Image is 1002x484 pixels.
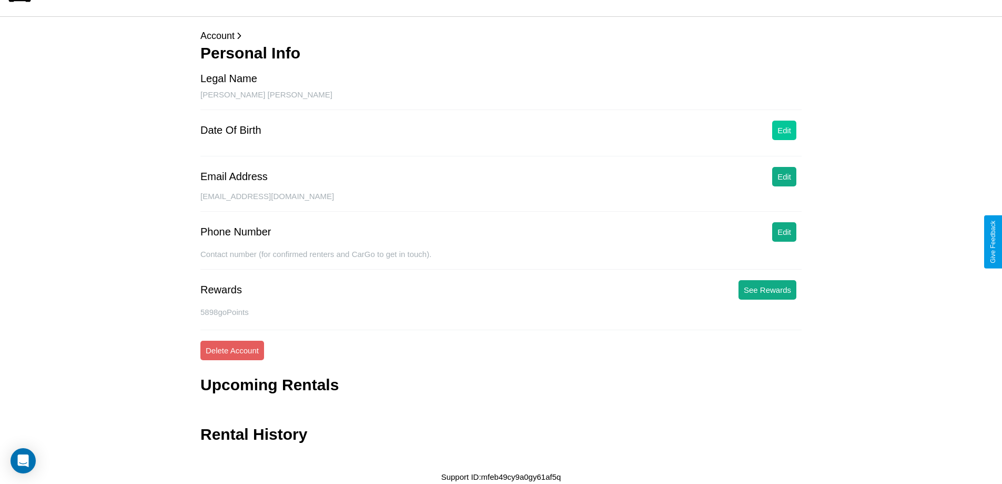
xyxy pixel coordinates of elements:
div: Contact number (for confirmed renters and CarGo to get in touch). [200,250,802,270]
div: [EMAIL_ADDRESS][DOMAIN_NAME] [200,192,802,212]
div: Email Address [200,171,268,183]
button: Edit [772,121,796,140]
div: Rewards [200,284,242,296]
div: Date Of Birth [200,124,261,136]
div: Give Feedback [989,221,997,263]
button: Edit [772,167,796,186]
div: Legal Name [200,73,257,85]
button: Edit [772,222,796,242]
h3: Upcoming Rentals [200,376,339,394]
button: See Rewards [738,280,796,300]
h3: Personal Info [200,44,802,62]
div: Open Intercom Messenger [11,448,36,473]
div: [PERSON_NAME] [PERSON_NAME] [200,90,802,110]
div: Phone Number [200,226,271,238]
p: Account [200,27,802,44]
p: Support ID: mfeb49cy9a0gy61af5q [441,470,561,484]
button: Delete Account [200,341,264,360]
p: 5898 goPoints [200,305,802,319]
h3: Rental History [200,426,307,443]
